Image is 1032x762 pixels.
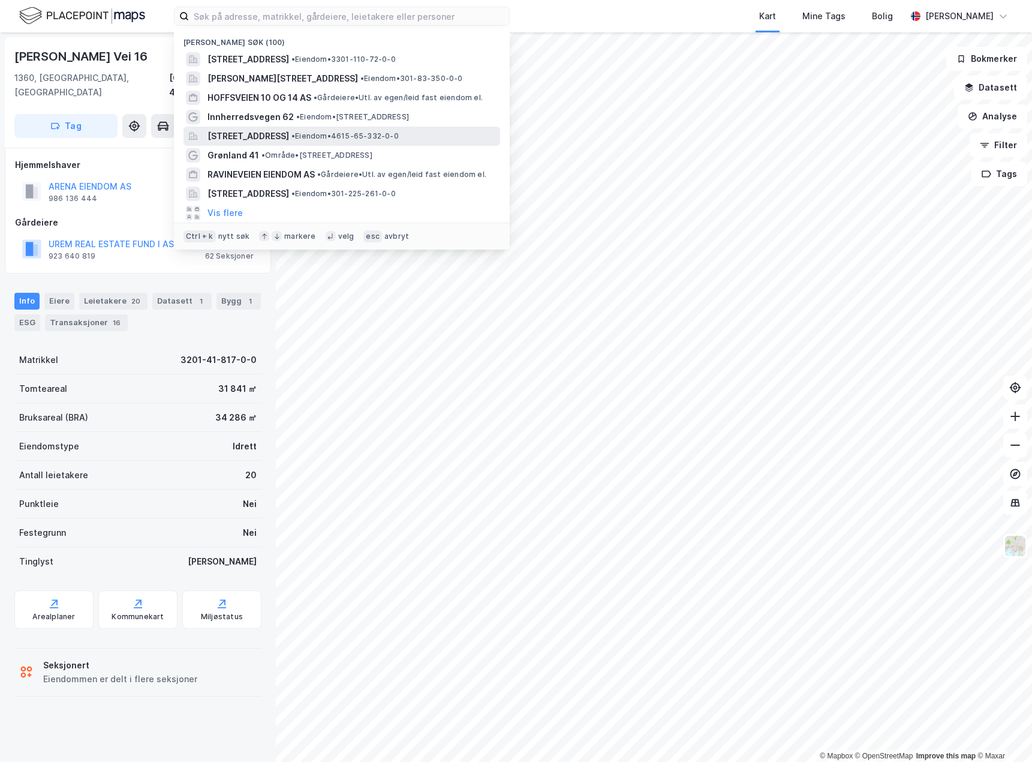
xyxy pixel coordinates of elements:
[759,9,776,23] div: Kart
[360,74,463,83] span: Eiendom • 301-83-350-0-0
[49,251,95,261] div: 923 640 819
[363,230,382,242] div: esc
[169,71,261,100] div: [GEOGRAPHIC_DATA], 41/817
[972,704,1032,762] iframe: Chat Widget
[188,554,257,569] div: [PERSON_NAME]
[43,672,197,686] div: Eiendommen er delt i flere seksjoner
[207,187,289,201] span: [STREET_ADDRESS]
[802,9,846,23] div: Mine Tags
[245,468,257,482] div: 20
[14,114,118,138] button: Tag
[19,554,53,569] div: Tinglyst
[916,752,976,760] a: Improve this map
[19,410,88,425] div: Bruksareal (BRA)
[19,439,79,454] div: Eiendomstype
[19,526,66,540] div: Festegrunn
[384,232,409,241] div: avbryt
[49,194,97,203] div: 986 136 444
[129,295,143,307] div: 20
[207,91,311,105] span: HOFFSVEIEN 10 OG 14 AS
[205,251,254,261] div: 62 Seksjoner
[207,206,243,220] button: Vis flere
[19,353,58,367] div: Matrikkel
[291,131,399,141] span: Eiendom • 4615-65-332-0-0
[44,293,74,310] div: Eiere
[15,158,261,172] div: Hjemmelshaver
[338,232,354,241] div: velg
[296,112,300,121] span: •
[954,76,1027,100] button: Datasett
[317,170,486,179] span: Gårdeiere • Utl. av egen/leid fast eiendom el.
[970,133,1027,157] button: Filter
[183,230,216,242] div: Ctrl + k
[14,71,169,100] div: 1360, [GEOGRAPHIC_DATA], [GEOGRAPHIC_DATA]
[872,9,893,23] div: Bolig
[79,293,148,310] div: Leietakere
[291,131,295,140] span: •
[14,314,40,331] div: ESG
[360,74,364,83] span: •
[32,612,75,622] div: Arealplaner
[15,215,261,230] div: Gårdeiere
[314,93,317,102] span: •
[218,382,257,396] div: 31 841 ㎡
[207,148,259,163] span: Grønland 41
[314,93,483,103] span: Gårdeiere • Utl. av egen/leid fast eiendom el.
[291,55,295,64] span: •
[207,110,294,124] span: Innherredsvegen 62
[201,612,243,622] div: Miljøstatus
[19,382,67,396] div: Tomteareal
[189,7,509,25] input: Søk på adresse, matrikkel, gårdeiere, leietakere eller personer
[291,189,396,199] span: Eiendom • 301-225-261-0-0
[317,170,321,179] span: •
[14,293,40,310] div: Info
[14,47,150,66] div: [PERSON_NAME] Vei 16
[45,314,128,331] div: Transaksjoner
[925,9,994,23] div: [PERSON_NAME]
[243,526,257,540] div: Nei
[110,317,123,329] div: 16
[233,439,257,454] div: Idrett
[261,151,372,160] span: Område • [STREET_ADDRESS]
[207,52,289,67] span: [STREET_ADDRESS]
[218,232,250,241] div: nytt søk
[1004,535,1027,557] img: Z
[291,55,396,64] span: Eiendom • 3301-110-72-0-0
[19,468,88,482] div: Antall leietakere
[284,232,315,241] div: markere
[207,129,289,143] span: [STREET_ADDRESS]
[180,353,257,367] div: 3201-41-817-0-0
[207,71,358,86] span: [PERSON_NAME][STREET_ADDRESS]
[207,167,315,182] span: RAVINEVEIEN EIENDOM AS
[215,410,257,425] div: 34 286 ㎡
[195,295,207,307] div: 1
[19,497,59,511] div: Punktleie
[291,189,295,198] span: •
[243,497,257,511] div: Nei
[216,293,261,310] div: Bygg
[261,151,265,160] span: •
[971,162,1027,186] button: Tags
[112,612,164,622] div: Kommunekart
[958,104,1027,128] button: Analyse
[244,295,256,307] div: 1
[43,658,197,673] div: Seksjonert
[820,752,853,760] a: Mapbox
[946,47,1027,71] button: Bokmerker
[855,752,913,760] a: OpenStreetMap
[19,5,145,26] img: logo.f888ab2527a4732fd821a326f86c7f29.svg
[152,293,212,310] div: Datasett
[174,28,510,50] div: [PERSON_NAME] søk (100)
[296,112,409,122] span: Eiendom • [STREET_ADDRESS]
